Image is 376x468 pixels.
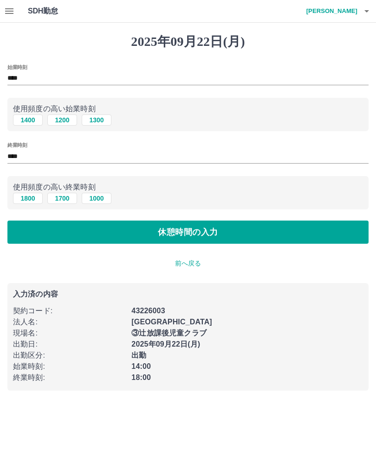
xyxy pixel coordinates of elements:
[131,362,151,370] b: 14:00
[7,259,369,268] p: 前へ戻る
[131,318,212,326] b: [GEOGRAPHIC_DATA]
[47,193,77,204] button: 1700
[13,114,43,126] button: 1400
[13,328,126,339] p: 現場名 :
[13,372,126,383] p: 終業時刻 :
[13,182,363,193] p: 使用頻度の高い終業時刻
[131,340,200,348] b: 2025年09月22日(月)
[13,291,363,298] p: 入力済の内容
[13,305,126,316] p: 契約コード :
[131,307,165,315] b: 43226003
[7,63,27,70] label: 始業時刻
[7,34,369,50] h1: 2025年09月22日(月)
[13,193,43,204] button: 1800
[13,361,126,372] p: 始業時刻 :
[47,114,77,126] button: 1200
[13,103,363,114] p: 使用頻度の高い始業時刻
[13,316,126,328] p: 法人名 :
[13,350,126,361] p: 出勤区分 :
[13,339,126,350] p: 出勤日 :
[7,221,369,244] button: 休憩時間の入力
[7,142,27,149] label: 終業時刻
[131,329,207,337] b: ③辻放課後児童クラブ
[131,373,151,381] b: 18:00
[82,114,111,126] button: 1300
[131,351,146,359] b: 出勤
[82,193,111,204] button: 1000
